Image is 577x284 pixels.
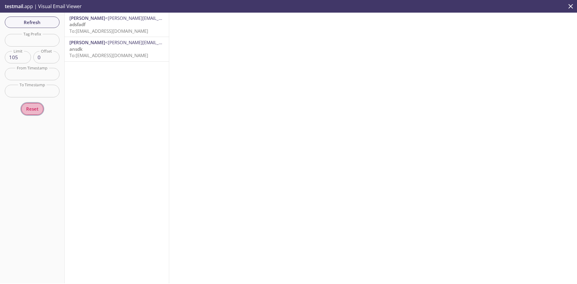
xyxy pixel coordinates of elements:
span: Refresh [10,18,55,26]
span: testmail [5,3,23,10]
span: adsfadf [69,21,85,27]
span: <[PERSON_NAME][EMAIL_ADDRESS][DOMAIN_NAME]> [105,15,218,21]
nav: emails [65,13,169,62]
button: Refresh [5,17,60,28]
span: ansdk [69,46,83,52]
span: <[PERSON_NAME][EMAIL_ADDRESS][DOMAIN_NAME]> [105,39,218,45]
span: To: [EMAIL_ADDRESS][DOMAIN_NAME] [69,28,148,34]
span: [PERSON_NAME] [69,39,105,45]
span: To: [EMAIL_ADDRESS][DOMAIN_NAME] [69,52,148,58]
span: Reset [26,105,38,113]
div: [PERSON_NAME]<[PERSON_NAME][EMAIL_ADDRESS][DOMAIN_NAME]>ansdkTo:[EMAIL_ADDRESS][DOMAIN_NAME] [65,37,169,61]
div: [PERSON_NAME]<[PERSON_NAME][EMAIL_ADDRESS][DOMAIN_NAME]>adsfadfTo:[EMAIL_ADDRESS][DOMAIN_NAME] [65,13,169,37]
span: [PERSON_NAME] [69,15,105,21]
button: Reset [21,103,43,115]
